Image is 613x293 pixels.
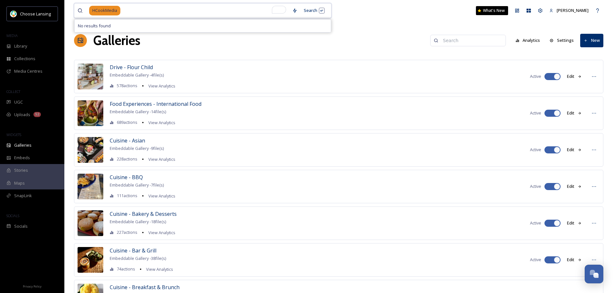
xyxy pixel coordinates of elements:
[23,282,42,290] a: Privacy Policy
[14,193,32,199] span: SnapLink
[110,182,164,188] span: Embeddable Gallery - 7 file(s)
[33,112,41,117] div: 52
[93,31,140,50] a: Galleries
[78,210,103,236] img: 93ed070b-00fa-463a-a3f5-a08e5ee959b7.jpg
[546,4,592,17] a: [PERSON_NAME]
[110,145,164,151] span: Embeddable Gallery - 9 file(s)
[564,143,585,156] button: Edit
[117,266,135,272] span: 74 actions
[564,253,585,266] button: Edit
[530,220,541,226] span: Active
[564,217,585,229] button: Edit
[14,43,27,49] span: Library
[14,56,35,62] span: Collections
[6,213,19,218] span: SOCIALS
[14,68,42,74] span: Media Centres
[145,192,175,200] a: View Analytics
[121,4,289,18] input: To enrich screen reader interactions, please activate Accessibility in Grammarly extension settings
[14,99,23,105] span: UGC
[546,34,580,47] a: Settings
[564,70,585,83] button: Edit
[580,34,603,47] button: New
[78,247,103,273] img: 5c04e403-5e39-458e-88c6-eb4e06f7bc52.jpg
[476,6,508,15] a: What's New
[145,82,175,90] a: View Analytics
[110,64,153,71] span: Drive - Flour Child
[6,33,18,38] span: MEDIA
[530,183,541,189] span: Active
[117,193,137,199] span: 111 actions
[14,180,25,186] span: Maps
[10,11,17,17] img: logo.jpeg
[530,147,541,153] span: Active
[117,83,137,89] span: 578 actions
[110,284,180,291] span: Cuisine - Breakfast & Brunch
[148,120,175,125] span: View Analytics
[148,156,175,162] span: View Analytics
[110,100,201,107] span: Food Experiences - International Food
[78,174,103,199] img: d1799639-65f9-46e8-b2fc-524b573a2a98.jpg
[530,257,541,263] span: Active
[89,6,120,15] span: HCookMedia
[110,72,164,78] span: Embeddable Gallery - 4 file(s)
[110,137,145,144] span: Cuisine - Asian
[110,174,143,181] span: Cuisine - BBQ
[145,119,175,126] a: View Analytics
[23,284,42,288] span: Privacy Policy
[14,223,28,229] span: Socials
[148,83,175,89] span: View Analytics
[110,255,166,261] span: Embeddable Gallery - 38 file(s)
[148,230,175,235] span: View Analytics
[6,132,21,137] span: WIDGETS
[440,34,502,47] input: Search
[117,119,137,125] span: 689 actions
[557,7,589,13] span: [PERSON_NAME]
[20,11,51,17] span: Choose Lansing
[6,89,20,94] span: COLLECT
[110,247,156,254] span: Cuisine - Bar & Grill
[301,4,328,17] div: Search
[14,167,28,173] span: Stories
[148,193,175,199] span: View Analytics
[117,229,137,235] span: 227 actions
[512,34,543,47] button: Analytics
[110,219,166,224] span: Embeddable Gallery - 18 file(s)
[78,23,111,29] span: No results found
[78,100,103,126] img: cecbb798-a18b-4d0c-9a8f-474797b97dd4.jpg
[512,34,547,47] a: Analytics
[14,155,30,161] span: Embeds
[14,142,32,148] span: Galleries
[530,110,541,116] span: Active
[110,210,177,217] span: Cuisine - Bakery & Desserts
[530,73,541,79] span: Active
[78,137,103,163] img: 64309746-7e62-485d-a096-eeecd8486ddc.jpg
[143,265,173,273] a: View Analytics
[110,109,166,114] span: Embeddable Gallery - 14 file(s)
[78,64,103,89] img: a67a5d78-8d6e-4623-aafa-37796b7563c3.jpg
[546,34,577,47] button: Settings
[585,265,603,283] button: Open Chat
[145,155,175,163] a: View Analytics
[117,156,137,162] span: 228 actions
[564,107,585,119] button: Edit
[145,229,175,236] a: View Analytics
[146,266,173,272] span: View Analytics
[14,112,30,118] span: Uploads
[564,180,585,193] button: Edit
